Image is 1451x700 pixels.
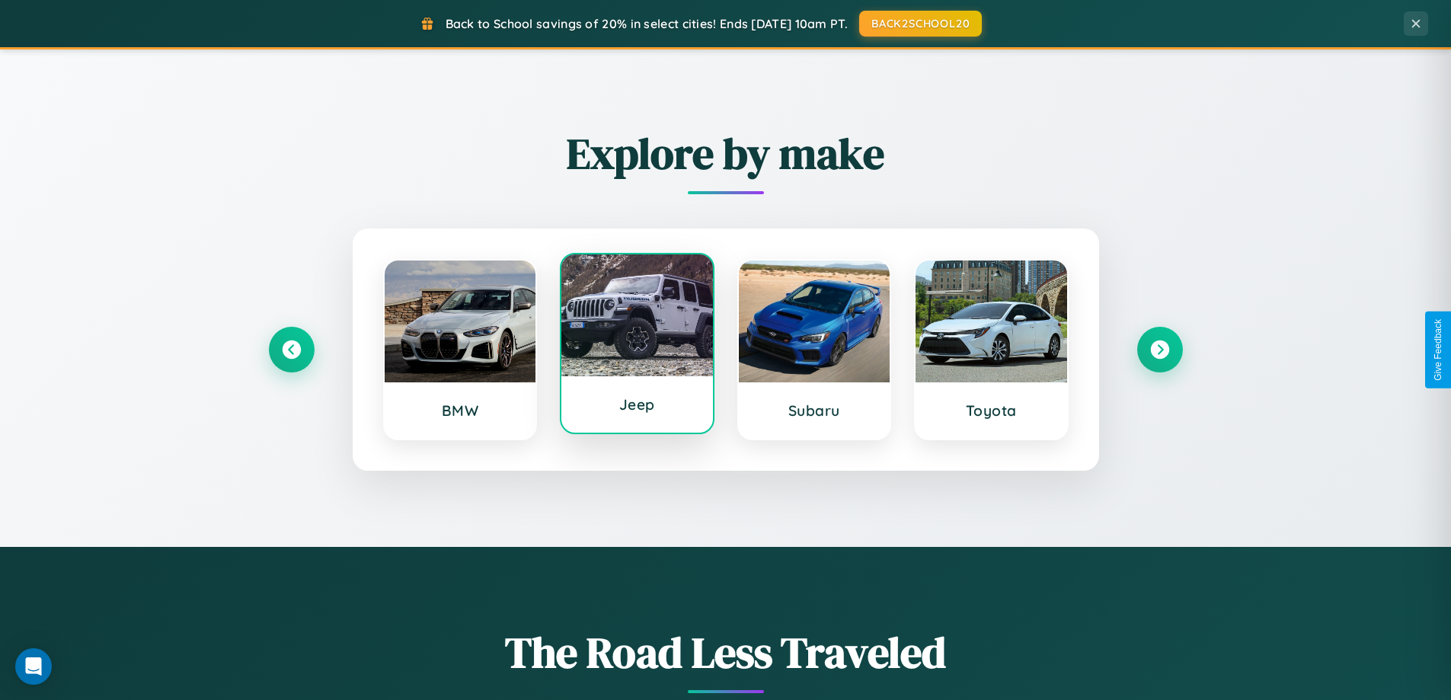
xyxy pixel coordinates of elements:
[15,648,52,685] div: Open Intercom Messenger
[269,124,1183,183] h2: Explore by make
[400,401,521,420] h3: BMW
[754,401,875,420] h3: Subaru
[269,623,1183,682] h1: The Road Less Traveled
[1433,319,1443,381] div: Give Feedback
[931,401,1052,420] h3: Toyota
[577,395,698,414] h3: Jeep
[446,16,848,31] span: Back to School savings of 20% in select cities! Ends [DATE] 10am PT.
[859,11,982,37] button: BACK2SCHOOL20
